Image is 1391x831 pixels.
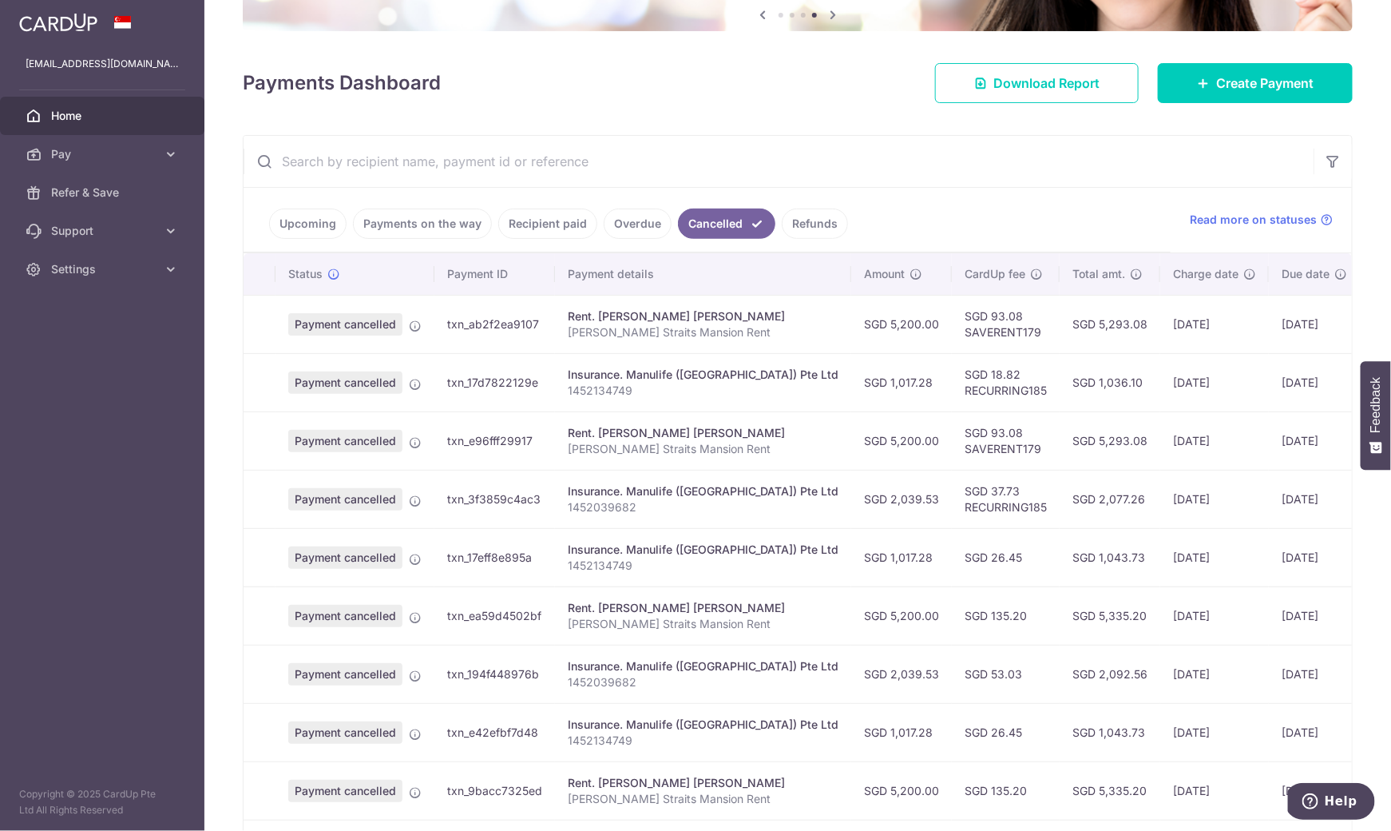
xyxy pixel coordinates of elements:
[1060,412,1160,470] td: SGD 5,293.08
[568,791,838,807] p: [PERSON_NAME] Straits Mansion Rent
[243,69,441,97] h4: Payments Dashboard
[568,616,838,632] p: [PERSON_NAME] Straits Mansion Rent
[288,780,402,802] span: Payment cancelled
[269,209,347,239] a: Upcoming
[434,295,555,353] td: txn_ab2f2ea9107
[498,209,597,239] a: Recipient paid
[288,547,402,569] span: Payment cancelled
[568,441,838,457] p: [PERSON_NAME] Straits Mansion Rent
[1269,703,1360,761] td: [DATE]
[952,645,1060,703] td: SGD 53.03
[434,586,555,645] td: txn_ea59d4502bf
[1173,266,1238,282] span: Charge date
[1282,266,1330,282] span: Due date
[1160,295,1269,353] td: [DATE]
[993,74,1100,93] span: Download Report
[952,353,1060,412] td: SGD 18.82 RECURRING185
[1190,212,1317,228] span: Read more on statuses
[1269,645,1360,703] td: [DATE]
[851,412,952,470] td: SGD 5,200.00
[1269,470,1360,528] td: [DATE]
[568,674,838,690] p: 1452039682
[1160,761,1269,820] td: [DATE]
[952,528,1060,586] td: SGD 26.45
[1158,63,1353,103] a: Create Payment
[568,324,838,340] p: [PERSON_NAME] Straits Mansion Rent
[1160,412,1269,470] td: [DATE]
[568,558,838,574] p: 1452134749
[288,313,402,336] span: Payment cancelled
[782,209,848,239] a: Refunds
[952,761,1060,820] td: SGD 135.20
[51,185,157,201] span: Refer & Save
[1160,470,1269,528] td: [DATE]
[568,499,838,515] p: 1452039682
[353,209,492,239] a: Payments on the way
[434,412,555,470] td: txn_e96fff29917
[851,528,952,586] td: SGD 1,017.28
[288,372,402,394] span: Payment cancelled
[1361,361,1391,470] button: Feedback - Show survey
[1160,528,1269,586] td: [DATE]
[1269,295,1360,353] td: [DATE]
[288,488,402,511] span: Payment cancelled
[51,108,157,124] span: Home
[1216,74,1314,93] span: Create Payment
[1060,586,1160,645] td: SGD 5,335.20
[434,470,555,528] td: txn_3f3859c4ac3
[568,367,838,383] div: Insurance. Manulife ([GEOGRAPHIC_DATA]) Pte Ltd
[1060,528,1160,586] td: SGD 1,043.73
[568,717,838,733] div: Insurance. Manulife ([GEOGRAPHIC_DATA]) Pte Ltd
[952,295,1060,353] td: SGD 93.08 SAVERENT179
[288,266,323,282] span: Status
[952,412,1060,470] td: SGD 93.08 SAVERENT179
[568,383,838,399] p: 1452134749
[568,542,838,558] div: Insurance. Manulife ([GEOGRAPHIC_DATA]) Pte Ltd
[434,645,555,703] td: txn_194f448976b
[851,470,952,528] td: SGD 2,039.53
[1160,353,1269,412] td: [DATE]
[434,253,555,295] th: Payment ID
[555,253,851,295] th: Payment details
[1269,412,1360,470] td: [DATE]
[935,63,1139,103] a: Download Report
[434,528,555,586] td: txn_17eff8e895a
[1060,295,1160,353] td: SGD 5,293.08
[288,430,402,452] span: Payment cancelled
[1288,783,1375,823] iframe: Opens a widget where you can find more information
[434,703,555,761] td: txn_e42efbf7d48
[1160,586,1269,645] td: [DATE]
[851,703,952,761] td: SGD 1,017.28
[1269,353,1360,412] td: [DATE]
[568,600,838,616] div: Rent. [PERSON_NAME] [PERSON_NAME]
[678,209,775,239] a: Cancelled
[1060,761,1160,820] td: SGD 5,335.20
[851,353,952,412] td: SGD 1,017.28
[1369,377,1383,433] span: Feedback
[851,586,952,645] td: SGD 5,200.00
[851,295,952,353] td: SGD 5,200.00
[26,56,179,72] p: [EMAIL_ADDRESS][DOMAIN_NAME]
[1160,703,1269,761] td: [DATE]
[1269,528,1360,586] td: [DATE]
[51,146,157,162] span: Pay
[1160,645,1269,703] td: [DATE]
[952,703,1060,761] td: SGD 26.45
[568,483,838,499] div: Insurance. Manulife ([GEOGRAPHIC_DATA]) Pte Ltd
[1060,353,1160,412] td: SGD 1,036.10
[952,470,1060,528] td: SGD 37.73 RECURRING185
[965,266,1025,282] span: CardUp fee
[952,586,1060,645] td: SGD 135.20
[244,136,1314,187] input: Search by recipient name, payment id or reference
[1269,586,1360,645] td: [DATE]
[851,645,952,703] td: SGD 2,039.53
[1060,703,1160,761] td: SGD 1,043.73
[434,353,555,412] td: txn_17d7822129e
[568,308,838,324] div: Rent. [PERSON_NAME] [PERSON_NAME]
[288,663,402,686] span: Payment cancelled
[568,658,838,674] div: Insurance. Manulife ([GEOGRAPHIC_DATA]) Pte Ltd
[51,261,157,277] span: Settings
[19,13,97,32] img: CardUp
[51,223,157,239] span: Support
